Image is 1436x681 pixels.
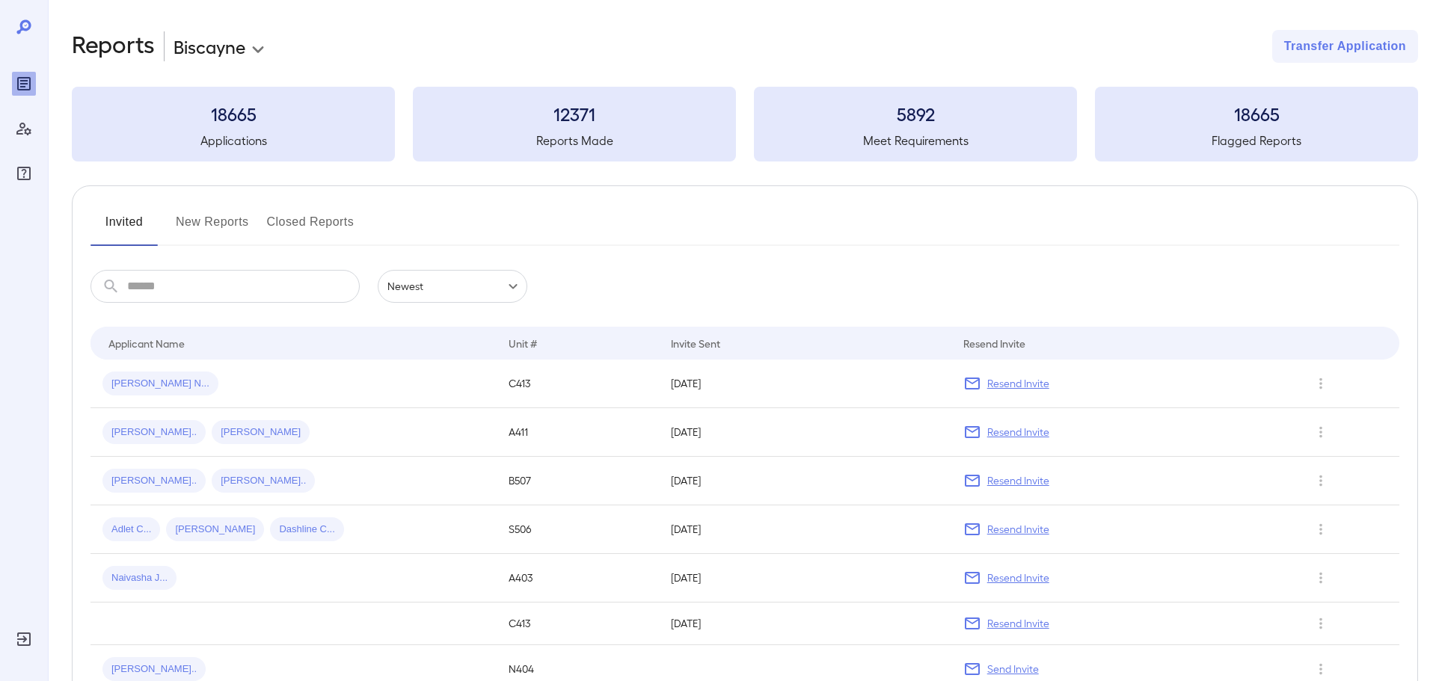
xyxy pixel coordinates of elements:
[108,334,185,352] div: Applicant Name
[987,522,1049,537] p: Resend Invite
[1095,102,1418,126] h3: 18665
[1309,566,1333,590] button: Row Actions
[102,571,177,585] span: Naivasha J...
[509,334,537,352] div: Unit #
[659,554,951,603] td: [DATE]
[102,425,206,440] span: [PERSON_NAME]..
[267,210,355,246] button: Closed Reports
[963,334,1025,352] div: Resend Invite
[987,616,1049,631] p: Resend Invite
[12,161,36,185] div: FAQ
[413,102,736,126] h3: 12371
[102,662,206,677] span: [PERSON_NAME]..
[754,102,1077,126] h3: 5892
[102,474,206,488] span: [PERSON_NAME]..
[1309,420,1333,444] button: Row Actions
[497,603,659,645] td: C413
[671,334,720,352] div: Invite Sent
[174,34,245,58] p: Biscayne
[102,377,218,391] span: [PERSON_NAME] N...
[497,505,659,554] td: S506
[212,474,315,488] span: [PERSON_NAME]..
[1309,657,1333,681] button: Row Actions
[72,102,395,126] h3: 18665
[413,132,736,150] h5: Reports Made
[90,210,158,246] button: Invited
[1309,611,1333,635] button: Row Actions
[212,425,310,440] span: [PERSON_NAME]
[72,30,155,63] h2: Reports
[497,408,659,457] td: A411
[72,87,1418,161] summary: 18665Applications12371Reports Made5892Meet Requirements18665Flagged Reports
[659,457,951,505] td: [DATE]
[659,505,951,554] td: [DATE]
[659,408,951,457] td: [DATE]
[270,523,343,537] span: Dashline C...
[987,473,1049,488] p: Resend Invite
[497,554,659,603] td: A403
[1095,132,1418,150] h5: Flagged Reports
[497,457,659,505] td: B507
[987,662,1039,677] p: Send Invite
[176,210,249,246] button: New Reports
[1272,30,1418,63] button: Transfer Application
[659,360,951,408] td: [DATE]
[987,376,1049,391] p: Resend Invite
[102,523,160,537] span: Adlet C...
[987,570,1049,585] p: Resend Invite
[12,117,36,141] div: Manage Users
[1309,469,1333,493] button: Row Actions
[1309,372,1333,395] button: Row Actions
[754,132,1077,150] h5: Meet Requirements
[378,270,527,303] div: Newest
[987,425,1049,440] p: Resend Invite
[12,72,36,96] div: Reports
[659,603,951,645] td: [DATE]
[497,360,659,408] td: C413
[166,523,264,537] span: [PERSON_NAME]
[1309,517,1333,541] button: Row Actions
[12,627,36,651] div: Log Out
[72,132,395,150] h5: Applications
